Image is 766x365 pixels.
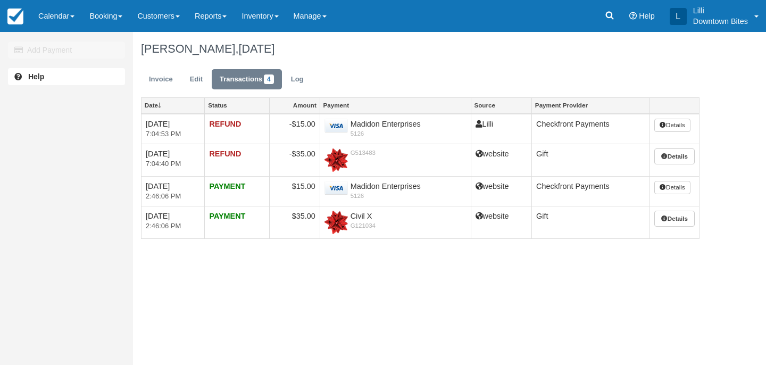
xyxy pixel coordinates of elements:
[270,144,320,176] td: -$35.00
[471,114,531,144] td: Lilli
[320,176,471,206] td: Madidon Enterprises
[146,192,200,202] em: 2:46:06 PM
[324,221,467,230] em: G121034
[324,148,348,172] img: gift.png
[629,12,637,20] i: Help
[324,211,348,234] img: gift.png
[182,69,211,90] a: Edit
[141,144,205,176] td: [DATE]
[146,221,200,231] em: 2:46:06 PM
[7,9,23,24] img: checkfront-main-nav-mini-logo.png
[28,72,44,81] b: Help
[532,144,650,176] td: Gift
[141,176,205,206] td: [DATE]
[141,43,700,55] h1: [PERSON_NAME],
[654,148,695,165] a: Details
[212,69,282,90] a: Transactions4
[532,114,650,144] td: Checkfront Payments
[209,150,241,158] strong: REFUND
[320,98,471,113] a: Payment
[141,206,205,238] td: [DATE]
[471,144,531,176] td: website
[654,211,695,227] a: Details
[532,98,650,113] a: Payment Provider
[238,42,274,55] span: [DATE]
[693,5,748,16] p: Lilli
[693,16,748,27] p: Downtown Bites
[270,98,319,113] a: Amount
[146,129,200,139] em: 7:04:53 PM
[324,129,467,138] em: 5126
[324,148,467,157] em: G513483
[209,120,241,128] strong: REFUND
[270,114,320,144] td: -$15.00
[471,98,531,113] a: Source
[532,176,650,206] td: Checkfront Payments
[654,119,690,132] button: Details
[471,206,531,238] td: website
[324,192,467,200] em: 5126
[141,98,204,113] a: Date
[264,74,274,84] span: 4
[639,12,655,20] span: Help
[270,176,320,206] td: $15.00
[205,98,269,113] a: Status
[283,69,312,90] a: Log
[209,182,245,190] strong: PAYMENT
[141,69,181,90] a: Invoice
[324,119,348,133] img: visa.png
[209,212,245,220] strong: PAYMENT
[320,114,471,144] td: Madidon Enterprises
[270,206,320,238] td: $35.00
[324,181,348,195] img: visa.png
[654,181,690,195] button: Details
[670,8,687,25] div: L
[320,206,471,238] td: Civil X
[8,68,125,85] a: Help
[146,159,200,169] em: 7:04:40 PM
[141,114,205,144] td: [DATE]
[532,206,650,238] td: Gift
[471,176,531,206] td: website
